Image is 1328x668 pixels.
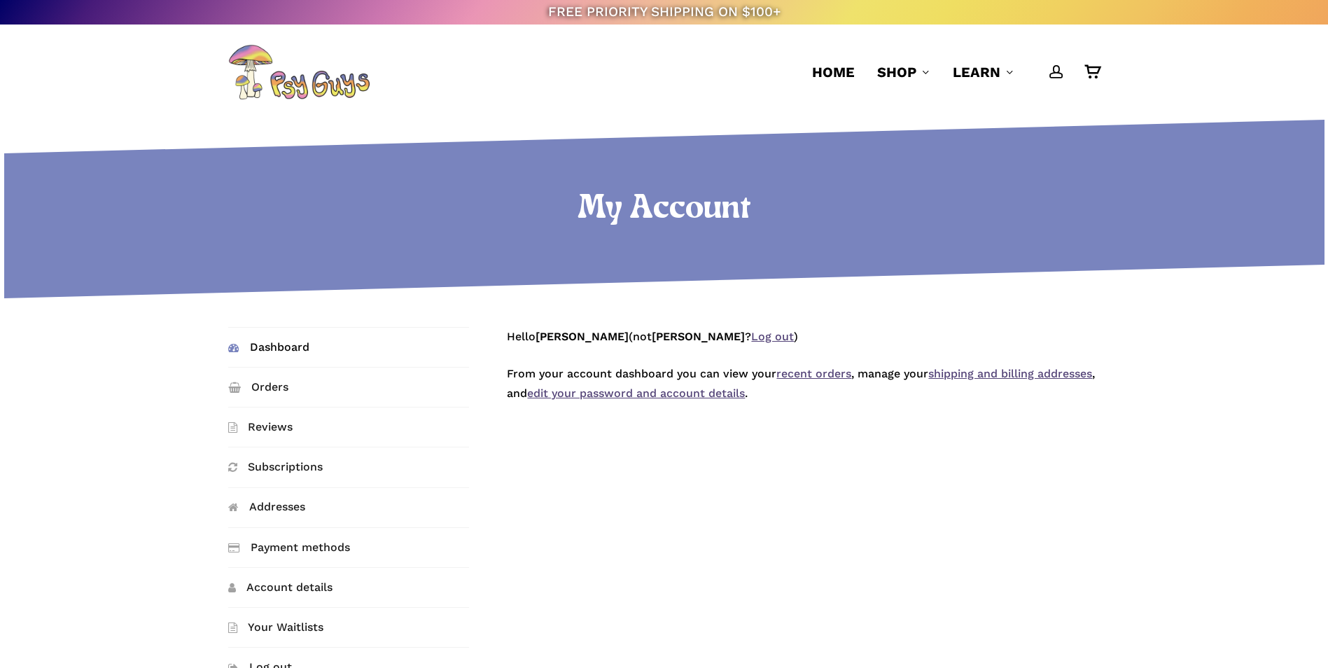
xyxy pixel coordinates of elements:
span: Shop [877,64,916,81]
a: Subscriptions [228,447,469,487]
a: shipping and billing addresses [928,367,1092,380]
a: Payment methods [228,528,469,567]
span: Home [812,64,855,81]
a: Learn [953,62,1014,82]
p: Hello (not ? ) [507,327,1100,364]
p: From your account dashboard you can view your , manage your , and . [507,364,1100,422]
a: Account details [228,568,469,607]
a: Your Waitlists [228,608,469,647]
a: Shop [877,62,930,82]
strong: [PERSON_NAME] [536,330,629,343]
a: Log out [751,330,794,343]
a: edit your password and account details [527,387,745,400]
a: Home [812,62,855,82]
a: Dashboard [228,328,469,367]
strong: [PERSON_NAME] [652,330,745,343]
img: PsyGuys [228,44,370,100]
a: Orders [228,368,469,407]
a: Reviews [228,408,469,447]
nav: Main Menu [801,25,1100,120]
a: Addresses [228,488,469,527]
span: Learn [953,64,1000,81]
a: recent orders [776,367,851,380]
